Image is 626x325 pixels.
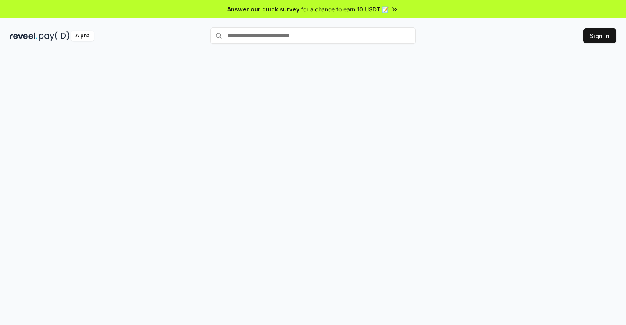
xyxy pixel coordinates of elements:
[301,5,389,14] span: for a chance to earn 10 USDT 📝
[227,5,299,14] span: Answer our quick survey
[10,31,37,41] img: reveel_dark
[71,31,94,41] div: Alpha
[583,28,616,43] button: Sign In
[39,31,69,41] img: pay_id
